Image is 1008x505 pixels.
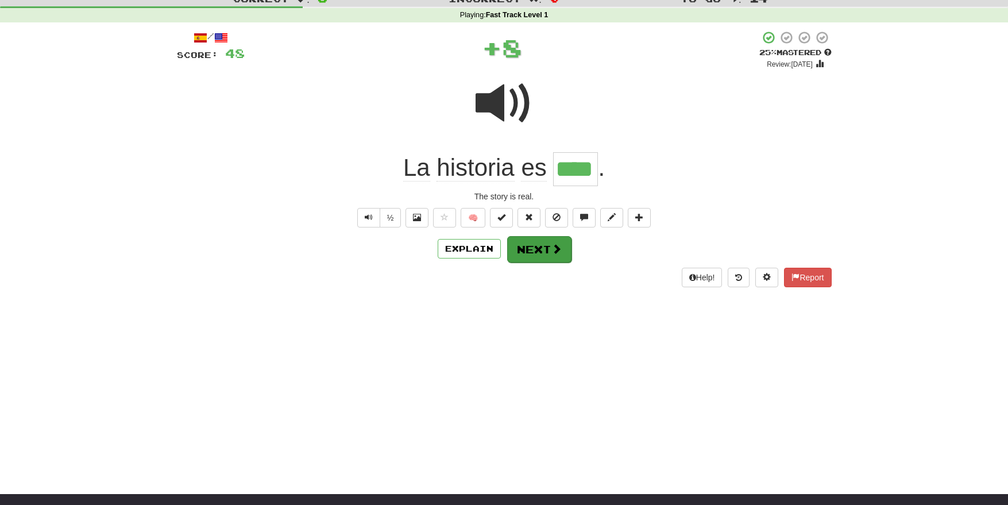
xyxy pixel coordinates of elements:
button: Play sentence audio (ctl+space) [357,208,380,228]
small: Review: [DATE] [767,60,813,68]
span: historia [437,154,514,182]
button: Report [784,268,831,287]
button: Add to collection (alt+a) [628,208,651,228]
button: Ignore sentence (alt+i) [545,208,568,228]
div: / [177,30,245,45]
span: 25 % [759,48,777,57]
button: Reset to 0% Mastered (alt+r) [517,208,540,228]
button: Show image (alt+x) [405,208,428,228]
button: Set this sentence to 100% Mastered (alt+m) [490,208,513,228]
div: The story is real. [177,191,832,202]
span: 8 [502,33,522,62]
span: + [482,30,502,65]
button: ½ [380,208,401,228]
button: Explain [438,239,501,259]
button: Discuss sentence (alt+u) [573,208,596,228]
button: Round history (alt+y) [728,268,750,287]
span: . [598,154,605,181]
button: Edit sentence (alt+d) [600,208,623,228]
span: Score: [177,50,218,60]
button: Help! [682,268,723,287]
strong: Fast Track Level 1 [486,11,549,19]
span: es [521,154,546,182]
button: Favorite sentence (alt+f) [433,208,456,228]
div: Text-to-speech controls [355,208,401,228]
button: Next [507,236,571,263]
button: 🧠 [461,208,485,228]
span: La [403,154,430,182]
div: Mastered [759,48,832,58]
span: 48 [225,46,245,60]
